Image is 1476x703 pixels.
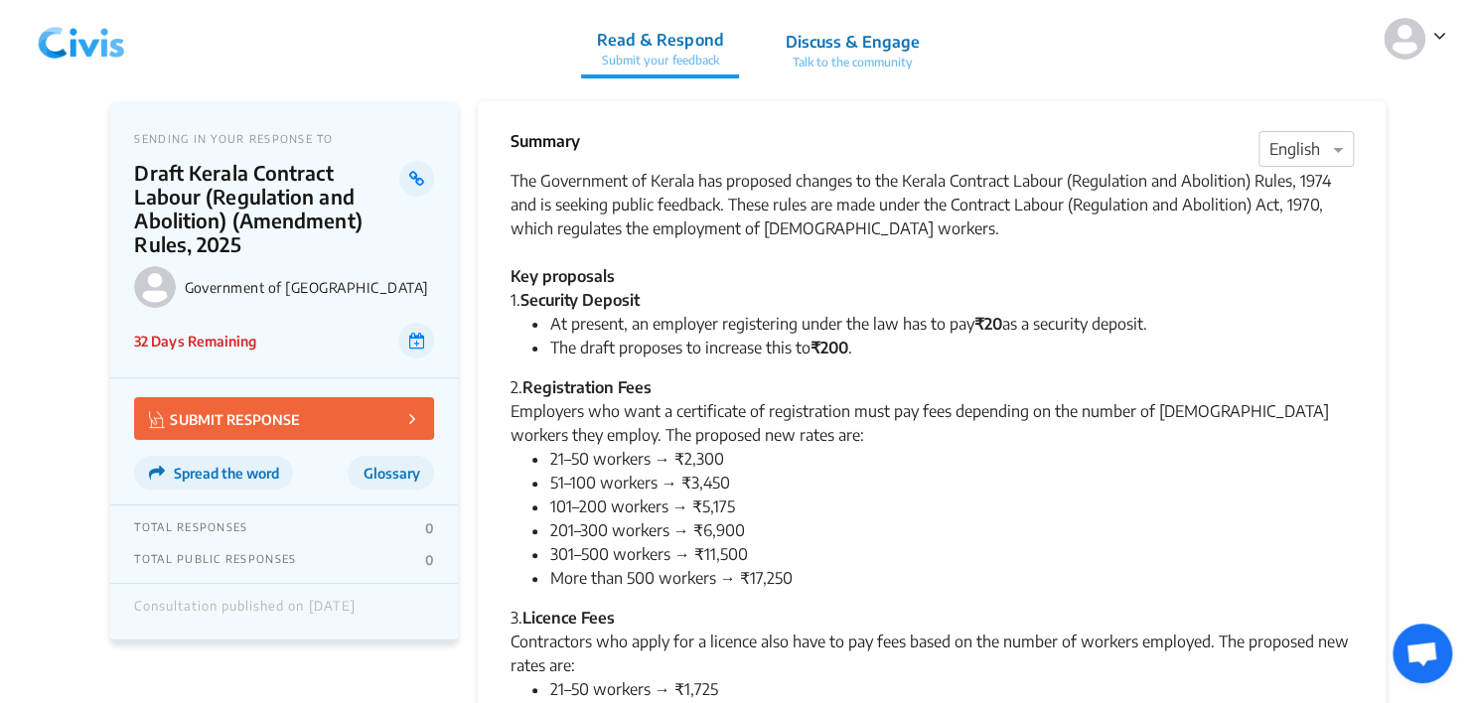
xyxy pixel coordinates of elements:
strong: Licence Fees [521,608,614,628]
img: Vector.jpg [149,411,165,428]
p: 0 [425,520,434,536]
p: SUBMIT RESPONSE [149,407,299,430]
p: Submit your feedback [597,52,723,70]
li: 301–500 workers → ₹11,500 [549,542,1353,566]
p: SENDING IN YOUR RESPONSE TO [134,132,434,145]
strong: Key proposals [510,266,614,286]
button: SUBMIT RESPONSE [134,397,434,440]
p: Summary [510,129,579,153]
li: 51–100 workers → ₹3,450 [549,471,1353,494]
div: 1. [510,288,1353,312]
p: Talk to the community [785,54,919,71]
div: 3. Contractors who apply for a licence also have to pay fees based on the number of workers emplo... [510,606,1353,677]
li: At present, an employer registering under the law has to pay as a security deposit. [549,312,1353,336]
p: Discuss & Engage [785,30,919,54]
p: Government of [GEOGRAPHIC_DATA] [184,279,434,296]
p: 0 [425,552,434,568]
strong: ₹200 [810,338,847,357]
button: Glossary [348,456,434,490]
div: Consultation published on [DATE] [134,599,355,625]
li: 21–50 workers → ₹1,725 [549,677,1353,701]
li: 21–50 workers → ₹2,300 [549,447,1353,471]
strong: Security Deposit [519,290,639,310]
div: The Government of Kerala has proposed changes to the Kerala Contract Labour (Regulation and Aboli... [510,169,1353,288]
p: 32 Days Remaining [134,331,255,351]
li: More than 500 workers → ₹17,250 [549,566,1353,590]
li: 201–300 workers → ₹6,900 [549,518,1353,542]
div: Open chat [1393,624,1452,683]
img: person-default.svg [1384,18,1425,60]
li: 101–200 workers → ₹5,175 [549,494,1353,518]
p: Draft Kerala Contract Labour (Regulation and Abolition) (Amendment) Rules, 2025 [134,161,399,256]
p: Read & Respond [597,28,723,52]
span: Spread the word [173,465,278,482]
div: 2. Employers who want a certificate of registration must pay fees depending on the number of [DEM... [510,375,1353,447]
li: The draft proposes to increase this to . [549,336,1353,359]
strong: Registration Fees [521,377,651,397]
span: Glossary [363,465,419,482]
img: navlogo.png [30,9,133,69]
button: Spread the word [134,456,293,490]
p: TOTAL RESPONSES [134,520,247,536]
p: TOTAL PUBLIC RESPONSES [134,552,296,568]
strong: ₹20 [973,314,1001,334]
img: Government of Kerala logo [134,266,176,308]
